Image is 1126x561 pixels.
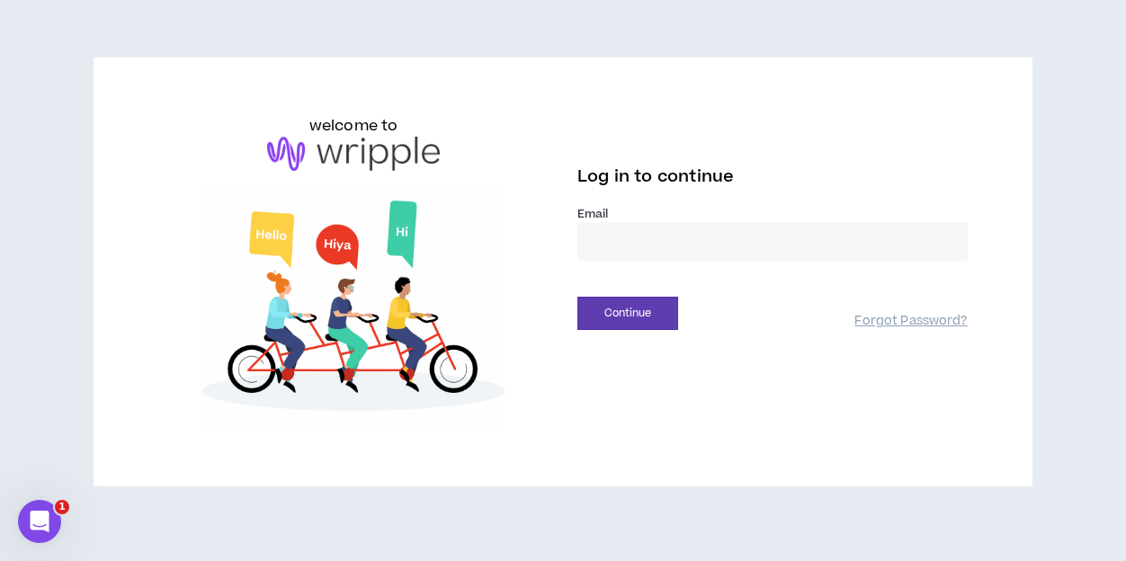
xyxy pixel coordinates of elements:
button: Continue [577,297,678,330]
label: Email [577,206,968,222]
a: Forgot Password? [854,313,967,330]
iframe: Intercom live chat [18,500,61,543]
img: logo-brand.png [267,137,440,171]
h6: welcome to [309,115,398,137]
img: Welcome to Wripple [158,189,549,429]
span: 1 [55,500,69,514]
span: Log in to continue [577,165,734,188]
